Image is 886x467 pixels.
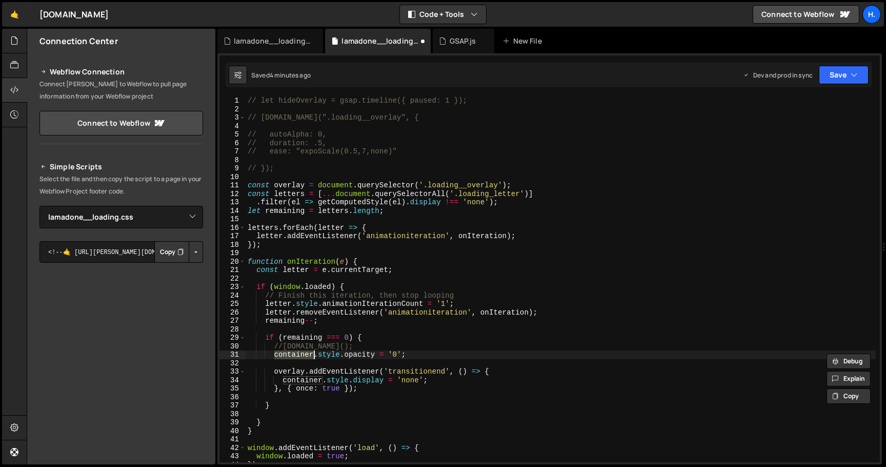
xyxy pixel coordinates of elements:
[219,181,246,190] div: 11
[400,5,486,24] button: Code + Tools
[219,317,246,325] div: 27
[154,241,203,263] div: Button group with nested dropdown
[219,384,246,393] div: 35
[39,161,203,173] h2: Simple Scripts
[219,376,246,385] div: 34
[219,147,246,156] div: 7
[219,342,246,351] div: 30
[219,173,246,182] div: 10
[219,198,246,207] div: 13
[219,283,246,291] div: 23
[219,300,246,308] div: 25
[219,139,246,148] div: 6
[234,36,311,46] div: lamadone__loading.css
[219,249,246,258] div: 19
[219,207,246,216] div: 14
[502,36,546,46] div: New File
[219,410,246,419] div: 38
[450,36,476,46] div: GSAP.js
[219,224,246,232] div: 16
[219,435,246,444] div: 41
[219,156,246,165] div: 8
[743,71,813,80] div: Dev and prod in sync
[219,427,246,436] div: 40
[251,71,311,80] div: Saved
[219,334,246,342] div: 29
[341,36,418,46] div: lamadone__loading.js
[39,78,203,103] p: Connect [PERSON_NAME] to Webflow to pull page information from your Webflow project
[39,111,203,135] a: Connect to Webflow
[827,354,871,369] button: Debug
[219,452,246,461] div: 43
[270,71,311,80] div: 4 minutes ago
[39,8,109,21] div: [DOMAIN_NAME]
[219,105,246,114] div: 2
[753,5,859,24] a: Connect to Webflow
[219,96,246,105] div: 1
[219,266,246,275] div: 21
[862,5,881,24] a: h.
[39,280,204,372] iframe: YouTube video player
[219,164,246,173] div: 9
[219,444,246,453] div: 42
[39,35,118,47] h2: Connection Center
[219,122,246,131] div: 4
[219,258,246,266] div: 20
[39,66,203,78] h2: Webflow Connection
[219,291,246,300] div: 24
[219,418,246,427] div: 39
[219,367,246,376] div: 33
[219,393,246,402] div: 36
[819,66,869,84] button: Save
[39,173,203,198] p: Select the file and then copy the script to a page in your Webflow Project footer code.
[219,232,246,241] div: 17
[827,371,871,386] button: Explain
[219,359,246,368] div: 32
[219,401,246,410] div: 37
[219,275,246,283] div: 22
[219,351,246,359] div: 31
[219,190,246,199] div: 12
[219,241,246,249] div: 18
[219,215,246,224] div: 15
[2,2,27,27] a: 🤙
[219,308,246,317] div: 26
[39,241,203,263] textarea: <!--🤙 [URL][PERSON_NAME][DOMAIN_NAME]> <script>document.addEventListener("DOMContentLoaded", func...
[219,325,246,334] div: 28
[219,130,246,139] div: 5
[219,113,246,122] div: 3
[154,241,189,263] button: Copy
[827,388,871,404] button: Copy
